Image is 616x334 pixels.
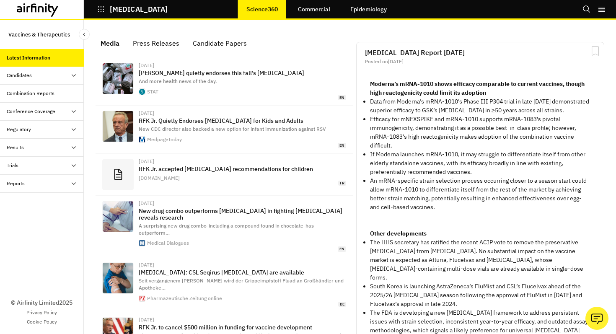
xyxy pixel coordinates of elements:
[103,201,133,232] img: 275684-acute-exacerbations-of-copd.jpg
[7,126,31,133] div: Regulatory
[7,180,25,187] div: Reports
[338,95,346,101] span: en
[103,63,133,94] img: GettyImages-91345087-1024x576.jpg
[139,277,344,291] span: Seit vergangenem [PERSON_NAME] wird der Grippeimpfstoff Fluad an Großhändler und Apotheke …
[193,37,247,49] div: Candidate Papers
[79,29,90,40] button: Close Sidebar
[139,111,346,116] div: [DATE]
[246,6,278,13] p: Science360
[103,111,133,142] img: 116880.jpg
[27,318,57,326] a: Cookie Policy
[139,201,346,206] div: [DATE]
[133,37,179,49] div: Press Releases
[139,295,145,301] img: apple-touch-icon-pz.png
[370,150,590,176] p: If Moderna launches mRNA-1010, it may struggle to differentiate itself from other elderly standal...
[139,223,314,236] span: A surprising new drug combo-including a compound found in chocolate-has outperform …
[96,106,353,153] a: [DATE]RFK Jr. Quietly Endorses [MEDICAL_DATA] for Kids and AdultsNew CDC director also backed a n...
[370,115,590,150] p: Efficacy for mNEXSPIKE and mRNA-1010 supports mRNA-1083’s pivotal immunogenicity, demonstrating i...
[147,137,182,142] div: MedpageToday
[139,159,346,164] div: [DATE]
[585,307,608,330] button: Ask our analysts
[147,89,158,94] div: STAT
[365,59,595,64] div: Posted on [DATE]
[338,181,346,186] span: fr
[7,108,55,115] div: Conference Coverage
[139,324,346,331] p: RFK Jr. to cancel $500 million in funding for vaccine development
[7,162,18,169] div: Trials
[338,246,346,252] span: en
[365,49,595,56] h2: [MEDICAL_DATA] Report [DATE]
[139,317,346,322] div: [DATE]
[101,37,119,49] div: Media
[590,46,600,56] svg: Bookmark Report
[370,97,590,115] p: Data from Moderna’s mRNA-1010’s Phase III P304 trial in late [DATE] demonstrated superior efficac...
[139,240,145,246] img: favicon.ico
[370,80,585,96] strong: Moderna’s mRNA-1010 shows efficacy comparable to current vaccines, though high reactogenicity cou...
[96,154,353,196] a: [DATE]RFK Jr. accepted [MEDICAL_DATA] recommendations for children[DOMAIN_NAME]fr
[139,89,145,95] img: cropped-STAT-Favicon-Round-270x270.png
[11,298,72,307] p: © Airfinity Limited 2025
[103,263,133,293] img: csm_57636_2908f616c7.jpg
[147,241,189,246] div: Medical Dialogues
[7,90,54,97] div: Combination Reports
[147,296,222,301] div: Pharmazeutische Zeitung online
[97,2,168,16] button: [MEDICAL_DATA]
[370,230,427,237] strong: Other developments
[110,5,168,13] p: [MEDICAL_DATA]
[139,117,346,124] p: RFK Jr. Quietly Endorses [MEDICAL_DATA] for Kids and Adults
[8,27,70,42] p: Vaccines & Therapeutics
[582,2,591,16] button: Search
[370,238,590,282] p: The HHS secretary has ratified the recent ACIP vote to remove the preservative [MEDICAL_DATA] fro...
[26,309,57,316] a: Privacy Policy
[139,63,346,68] div: [DATE]
[370,282,590,308] p: South Korea is launching AstraZeneca’s FluMist and CSL’s Flucelvax ahead of the 2025/26 [MEDICAL_...
[139,166,346,172] p: RFK Jr. accepted [MEDICAL_DATA] recommendations for children
[139,176,180,181] div: [DOMAIN_NAME]
[7,144,24,151] div: Results
[139,207,346,221] p: New drug combo outperforms [MEDICAL_DATA] in fighting [MEDICAL_DATA] reveals research
[338,302,346,307] span: de
[139,126,326,132] span: New CDC director also backed a new option for infant immunization against RSV
[139,269,346,276] p: [MEDICAL_DATA]: CSL Seqirus [MEDICAL_DATA] are available
[139,137,145,142] img: favicon.svg
[338,143,346,148] span: en
[139,78,217,84] span: And more health news of the day.
[139,70,346,76] p: [PERSON_NAME] quietly endorses this fall’s [MEDICAL_DATA]
[96,196,353,257] a: [DATE]New drug combo outperforms [MEDICAL_DATA] in fighting [MEDICAL_DATA] reveals researchA surp...
[7,72,32,79] div: Candidates
[96,58,353,106] a: [DATE][PERSON_NAME] quietly endorses this fall’s [MEDICAL_DATA]And more health news of the day.ST...
[139,262,346,267] div: [DATE]
[7,54,50,62] div: Latest Information
[96,257,353,312] a: [DATE][MEDICAL_DATA]: CSL Seqirus [MEDICAL_DATA] are availableSeit vergangenem [PERSON_NAME] wird...
[370,176,590,212] p: An mRNA-specific strain selection process occurring closer to a season start could allow mRNA-101...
